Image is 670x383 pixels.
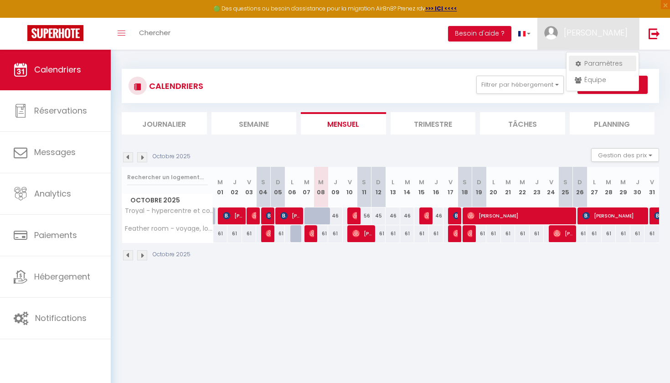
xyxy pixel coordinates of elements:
[515,225,530,242] div: 61
[233,178,237,186] abbr: J
[573,167,588,207] th: 26
[386,207,400,224] div: 46
[252,207,257,224] span: [PERSON_NAME]
[582,207,646,224] span: [PERSON_NAME]
[352,225,372,242] span: [PERSON_NAME]
[535,178,539,186] abbr: J
[443,167,458,207] th: 17
[448,26,511,41] button: Besoin d'aide ?
[563,178,567,186] abbr: S
[630,167,645,207] th: 30
[644,225,659,242] div: 61
[247,178,251,186] abbr: V
[593,178,596,186] abbr: L
[223,207,242,224] span: [PERSON_NAME]
[587,225,602,242] div: 61
[453,225,458,242] span: [PERSON_NAME]
[400,207,415,224] div: 46
[256,167,271,207] th: 04
[486,167,501,207] th: 20
[362,178,366,186] abbr: S
[34,64,81,75] span: Calendriers
[501,167,515,207] th: 21
[573,225,588,242] div: 61
[644,167,659,207] th: 31
[570,112,655,135] li: Planning
[266,207,271,224] span: [PERSON_NAME]
[530,167,544,207] th: 23
[352,207,357,224] span: [PERSON_NAME]
[577,178,582,186] abbr: D
[564,27,628,38] span: [PERSON_NAME]
[486,225,501,242] div: 61
[463,178,467,186] abbr: S
[414,167,429,207] th: 15
[371,225,386,242] div: 61
[602,225,616,242] div: 61
[227,225,242,242] div: 61
[314,225,328,242] div: 61
[429,225,443,242] div: 61
[386,225,400,242] div: 61
[391,112,476,135] li: Trimestre
[309,225,314,242] span: [PERSON_NAME]
[304,178,309,186] abbr: M
[569,56,636,71] a: Paramètres
[291,178,294,186] abbr: L
[544,167,558,207] th: 24
[477,178,481,186] abbr: D
[425,5,457,12] a: >>> ICI <<<<
[124,225,215,232] span: Feather room - voyage, love, sex
[127,169,208,186] input: Rechercher un logement...
[453,207,458,224] span: [PERSON_NAME]
[472,225,487,242] div: 61
[34,229,77,241] span: Paiements
[520,178,525,186] abbr: M
[649,28,660,39] img: logout
[261,178,265,186] abbr: S
[400,167,415,207] th: 14
[419,178,424,186] abbr: M
[429,167,443,207] th: 16
[357,207,371,224] div: 56
[122,194,213,207] span: Octobre 2025
[34,105,87,116] span: Réservations
[620,178,626,186] abbr: M
[501,225,515,242] div: 61
[318,178,324,186] abbr: M
[280,207,300,224] span: [PERSON_NAME]
[602,167,616,207] th: 28
[414,225,429,242] div: 61
[132,18,177,50] a: Chercher
[429,207,443,224] div: 46
[424,207,429,224] span: [PERSON_NAME]
[392,178,394,186] abbr: L
[153,152,191,161] p: Octobre 2025
[153,250,191,259] p: Octobre 2025
[314,167,328,207] th: 08
[266,225,271,242] span: [PERSON_NAME]
[505,178,511,186] abbr: M
[271,225,285,242] div: 61
[515,167,530,207] th: 22
[569,72,636,88] a: Équipe
[537,18,639,50] a: ... [PERSON_NAME]
[343,167,357,207] th: 10
[650,178,654,186] abbr: V
[139,28,170,37] span: Chercher
[334,178,337,186] abbr: J
[242,167,257,207] th: 03
[530,225,544,242] div: 61
[386,167,400,207] th: 13
[616,167,630,207] th: 29
[328,167,343,207] th: 09
[467,225,472,242] span: [PERSON_NAME]
[549,178,553,186] abbr: V
[35,312,87,324] span: Notifications
[271,167,285,207] th: 05
[34,188,71,199] span: Analytics
[400,225,415,242] div: 61
[371,167,386,207] th: 12
[587,167,602,207] th: 27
